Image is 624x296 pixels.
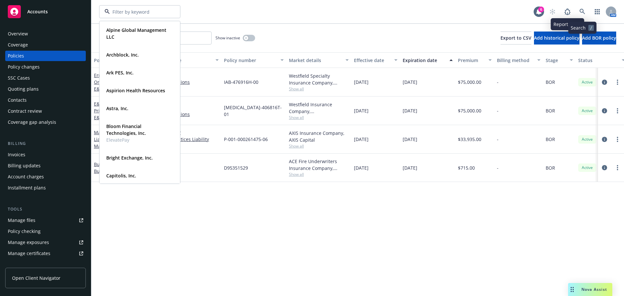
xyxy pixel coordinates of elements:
[546,164,555,171] span: BOR
[5,248,86,259] a: Manage certificates
[289,115,349,120] span: Show all
[5,40,86,50] a: Coverage
[106,27,166,40] strong: Alpine Global Management LLC
[403,57,446,64] div: Expiration date
[5,226,86,237] a: Policy checking
[8,95,27,105] div: Contacts
[403,136,417,143] span: [DATE]
[543,52,576,68] button: Stage
[106,87,165,94] strong: Aspirion Health Resources
[106,70,134,76] strong: Ark PES, Inc.
[578,57,618,64] div: Status
[8,248,50,259] div: Manage certificates
[5,95,86,105] a: Contacts
[354,79,369,85] span: [DATE]
[94,129,136,163] a: Management Liability
[8,117,56,127] div: Coverage gap analysis
[5,237,86,248] a: Manage exposures
[5,29,86,39] a: Overview
[5,172,86,182] a: Account charges
[576,5,589,18] a: Search
[289,101,349,115] div: Westfield Insurance Company, [GEOGRAPHIC_DATA]
[8,226,41,237] div: Policy checking
[106,136,172,143] span: ElevatePay
[581,165,594,171] span: Active
[5,84,86,94] a: Quoting plans
[534,32,579,45] button: Add historical policy
[5,3,86,21] a: Accounts
[289,143,349,149] span: Show all
[224,164,248,171] span: D95351529
[5,106,86,116] a: Contract review
[354,57,390,64] div: Effective date
[458,57,485,64] div: Premium
[8,29,28,39] div: Overview
[354,164,369,171] span: [DATE]
[224,79,258,85] span: IAB-476916H-00
[143,79,219,85] a: Errors and Omissions
[94,57,130,64] div: Policy details
[143,111,219,118] a: Errors and Omissions
[143,136,219,143] a: Employment Practices Liability
[403,79,417,85] span: [DATE]
[351,52,400,68] button: Effective date
[5,149,86,160] a: Invoices
[94,101,131,121] span: - Primary Cyber w/ E&O Blend $5m
[546,107,555,114] span: BOR
[458,107,481,114] span: $75,000.00
[614,78,621,86] a: more
[500,32,531,45] button: Export to CSV
[8,259,41,270] div: Manage claims
[143,143,219,149] a: 1 more
[561,5,574,18] a: Report a Bug
[224,104,284,118] span: [MEDICAL_DATA]-406816T-01
[458,164,475,171] span: $715.00
[5,73,86,83] a: SSC Cases
[568,283,612,296] button: Nova Assist
[8,73,30,83] div: SSC Cases
[403,107,417,114] span: [DATE]
[289,158,349,172] div: ACE Fire Underwriters Insurance Company, Chubb Group
[354,107,369,114] span: [DATE]
[494,52,543,68] button: Billing method
[8,161,41,171] div: Billing updates
[106,52,139,58] strong: Archblock, Inc.
[354,136,369,143] span: [DATE]
[455,52,494,68] button: Premium
[497,136,499,143] span: -
[140,52,221,68] button: Lines of coverage
[8,183,46,193] div: Installment plans
[5,62,86,72] a: Policy changes
[8,237,49,248] div: Manage exposures
[5,215,86,225] a: Manage files
[215,35,240,41] span: Show inactive
[568,283,576,296] div: Drag to move
[221,52,286,68] button: Policy number
[8,149,25,160] div: Invoices
[581,108,594,114] span: Active
[286,52,351,68] button: Market details
[91,52,140,68] button: Policy details
[581,287,607,292] span: Nova Assist
[5,140,86,147] div: Billing
[497,57,533,64] div: Billing method
[5,183,86,193] a: Installment plans
[601,107,608,115] a: circleInformation
[497,164,499,171] span: -
[27,9,48,14] span: Accounts
[614,107,621,115] a: more
[458,136,481,143] span: $33,935.00
[591,5,604,18] a: Switch app
[289,86,349,92] span: Show all
[458,79,481,85] span: $75,000.00
[143,129,219,136] a: Fiduciary Liability
[289,72,349,86] div: Westfield Specialty Insurance Company, [GEOGRAPHIC_DATA]
[106,173,136,179] strong: Capitolis, Inc.
[5,51,86,61] a: Policies
[106,105,128,111] strong: Astra, Inc.
[538,6,544,12] div: 6
[403,164,417,171] span: [DATE]
[94,101,131,121] a: E&O with Cyber
[143,164,219,171] a: General Liability
[534,35,579,41] span: Add historical policy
